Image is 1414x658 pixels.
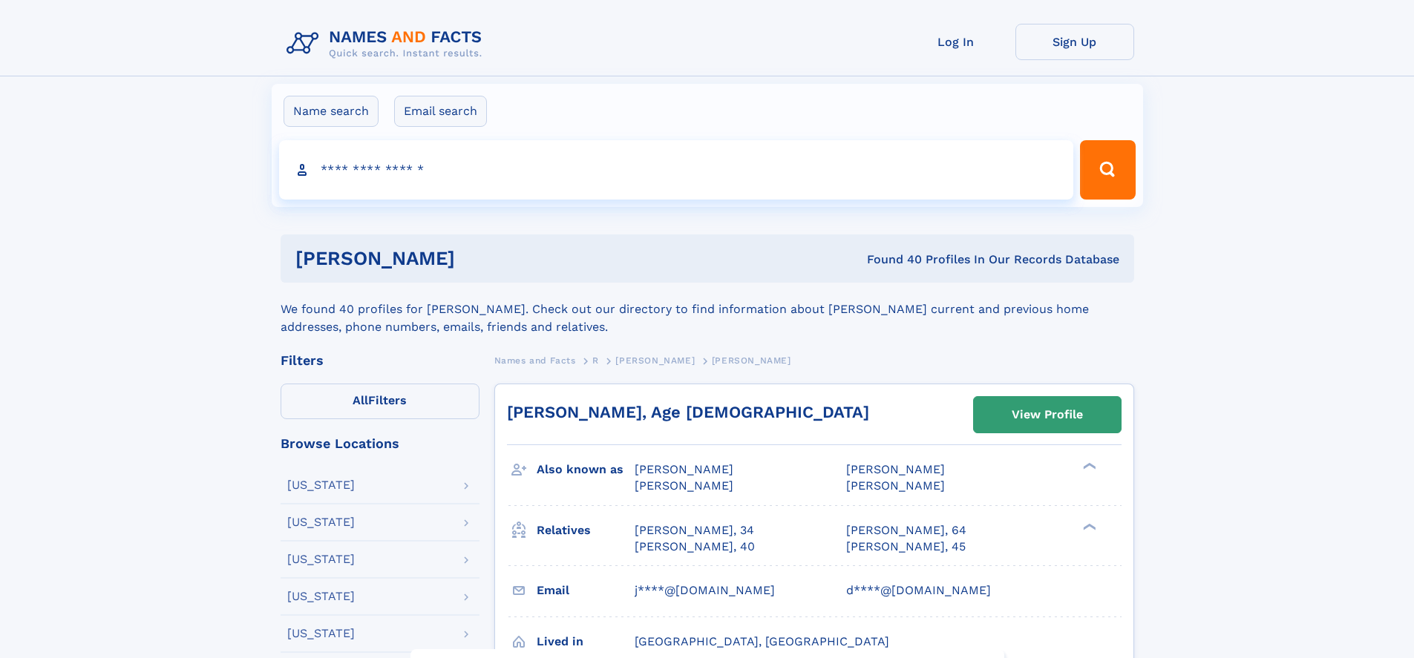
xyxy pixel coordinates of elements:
[287,628,355,639] div: [US_STATE]
[661,251,1119,268] div: Found 40 Profiles In Our Records Database
[1015,24,1134,60] a: Sign Up
[974,397,1121,432] a: View Profile
[287,553,355,565] div: [US_STATE]
[846,478,945,493] span: [PERSON_NAME]
[287,590,355,602] div: [US_STATE]
[494,351,576,369] a: Names and Facts
[635,522,754,539] a: [PERSON_NAME], 34
[592,355,599,366] span: R
[295,249,661,268] h1: [PERSON_NAME]
[846,462,945,476] span: [PERSON_NAME]
[1080,140,1135,200] button: Search Button
[284,96,379,127] label: Name search
[394,96,487,127] label: Email search
[635,539,755,555] a: [PERSON_NAME], 40
[712,355,791,366] span: [PERSON_NAME]
[635,462,733,476] span: [PERSON_NAME]
[279,140,1074,200] input: search input
[635,634,889,648] span: [GEOGRAPHIC_DATA], [GEOGRAPHIC_DATA]
[615,351,695,369] a: [PERSON_NAME]
[537,629,635,654] h3: Lived in
[507,403,869,421] a: [PERSON_NAME], Age [DEMOGRAPHIC_DATA]
[281,437,479,450] div: Browse Locations
[537,457,635,482] h3: Also known as
[281,354,479,367] div: Filters
[846,539,966,555] a: [PERSON_NAME], 45
[281,384,479,419] label: Filters
[1079,461,1097,471] div: ❯
[287,516,355,528] div: [US_STATE]
[287,479,355,491] div: [US_STATE]
[592,351,599,369] a: R
[537,518,635,543] h3: Relatives
[537,578,635,603] h3: Email
[281,24,494,64] img: Logo Names and Facts
[281,283,1134,336] div: We found 40 profiles for [PERSON_NAME]. Check out our directory to find information about [PERSON...
[1012,398,1083,432] div: View Profile
[635,478,733,493] span: [PERSON_NAME]
[1079,522,1097,531] div: ❯
[353,393,368,407] span: All
[615,355,695,366] span: [PERSON_NAME]
[846,522,966,539] a: [PERSON_NAME], 64
[897,24,1015,60] a: Log In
